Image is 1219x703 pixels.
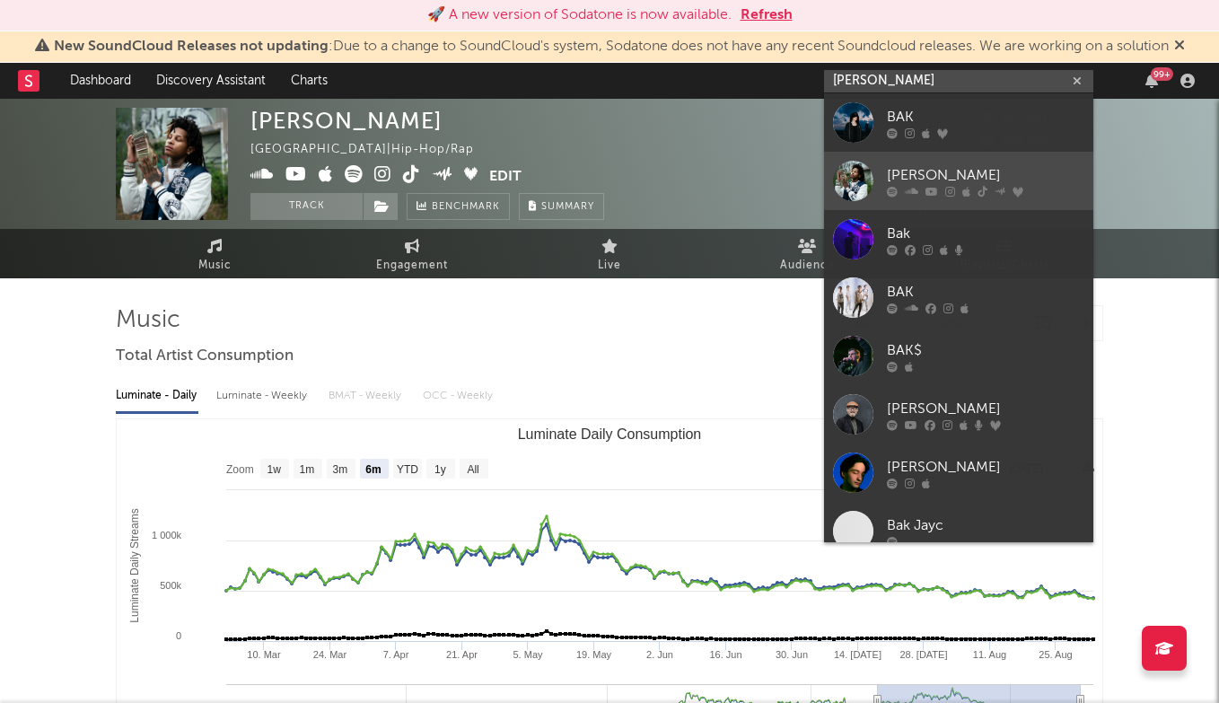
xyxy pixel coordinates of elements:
[383,649,409,660] text: 7. Apr
[824,385,1093,444] a: [PERSON_NAME]
[376,255,448,277] span: Engagement
[198,255,232,277] span: Music
[176,630,181,641] text: 0
[887,164,1084,186] div: [PERSON_NAME]
[432,197,500,218] span: Benchmark
[518,426,702,442] text: Luminate Daily Consumption
[313,649,347,660] text: 24. Mar
[250,139,495,161] div: [GEOGRAPHIC_DATA] | Hip-Hop/Rap
[824,93,1093,152] a: BAK
[216,381,311,411] div: Luminate - Weekly
[116,229,313,278] a: Music
[973,649,1006,660] text: 11. Aug
[887,281,1084,303] div: BAK
[160,580,181,591] text: 500k
[824,70,1093,92] input: Search for artists
[446,649,478,660] text: 21. Apr
[824,502,1093,560] a: Bak Jayc
[646,649,673,660] text: 2. Jun
[708,229,906,278] a: Audience
[128,508,141,622] text: Luminate Daily Streams
[824,444,1093,502] a: [PERSON_NAME]
[824,210,1093,268] a: Bak
[300,463,315,476] text: 1m
[313,229,511,278] a: Engagement
[513,649,543,660] text: 5. May
[144,63,278,99] a: Discovery Assistant
[519,193,604,220] button: Summary
[116,381,198,411] div: Luminate - Daily
[333,463,348,476] text: 3m
[576,649,612,660] text: 19. May
[900,649,948,660] text: 28. [DATE]
[1039,649,1072,660] text: 25. Aug
[434,463,446,476] text: 1y
[54,40,329,54] span: New SoundCloud Releases not updating
[887,456,1084,478] div: [PERSON_NAME]
[247,649,281,660] text: 10. Mar
[887,106,1084,127] div: BAK
[824,268,1093,327] a: BAK
[1151,67,1173,81] div: 99 +
[834,649,881,660] text: 14. [DATE]
[278,63,340,99] a: Charts
[1174,40,1185,54] span: Dismiss
[250,108,443,134] div: [PERSON_NAME]
[250,193,363,220] button: Track
[776,649,808,660] text: 30. Jun
[57,63,144,99] a: Dashboard
[598,255,621,277] span: Live
[511,229,708,278] a: Live
[887,223,1084,244] div: Bak
[780,255,835,277] span: Audience
[427,4,732,26] div: 🚀 A new version of Sodatone is now available.
[152,530,182,540] text: 1 000k
[824,327,1093,385] a: BAK$
[54,40,1169,54] span: : Due to a change to SoundCloud's system, Sodatone does not have any recent Soundcloud releases. ...
[365,463,381,476] text: 6m
[887,514,1084,536] div: Bak Jayc
[541,202,594,212] span: Summary
[741,4,793,26] button: Refresh
[824,152,1093,210] a: [PERSON_NAME]
[887,339,1084,361] div: BAK$
[709,649,741,660] text: 16. Jun
[467,463,478,476] text: All
[226,463,254,476] text: Zoom
[1145,74,1158,88] button: 99+
[887,398,1084,419] div: [PERSON_NAME]
[407,193,510,220] a: Benchmark
[397,463,418,476] text: YTD
[489,165,522,188] button: Edit
[267,463,282,476] text: 1w
[116,346,294,367] span: Total Artist Consumption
